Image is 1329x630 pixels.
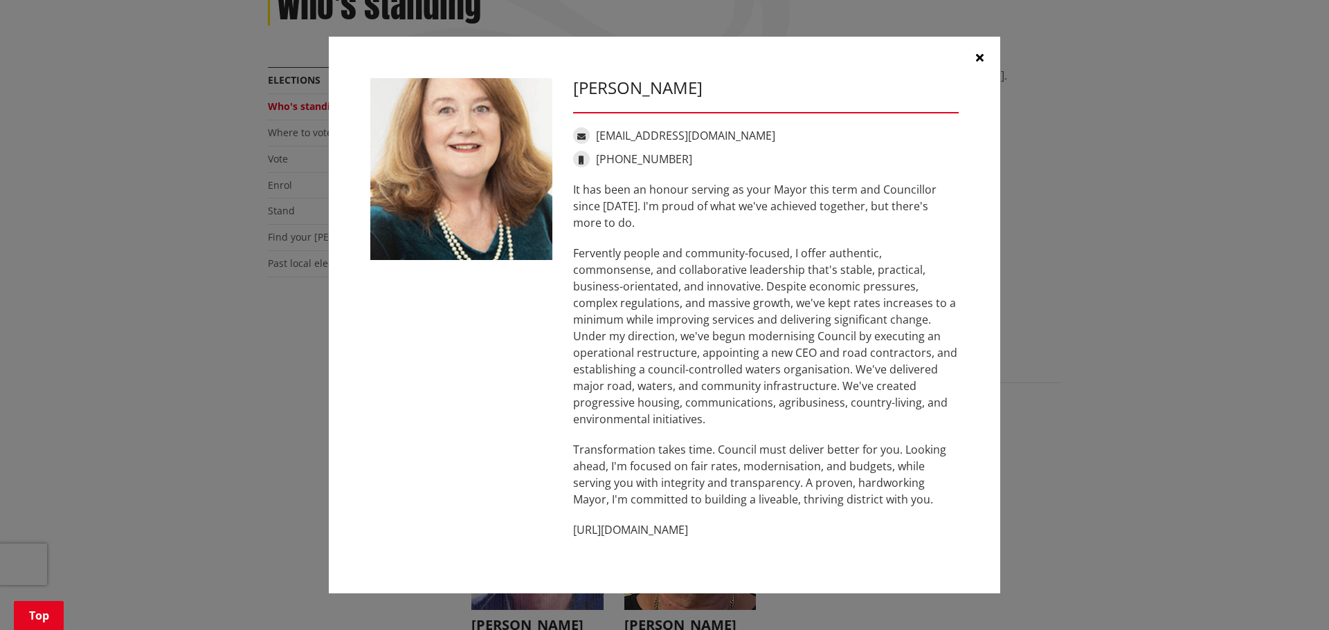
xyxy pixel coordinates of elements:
a: Top [14,601,64,630]
p: [URL][DOMAIN_NAME] [573,521,959,538]
iframe: Messenger Launcher [1265,572,1315,622]
img: WO-M__CHURCH_J__UwGuY [370,78,552,260]
p: Transformation takes time. Council must deliver better for you. Looking ahead, I'm focused on fai... [573,441,959,508]
h3: [PERSON_NAME] [573,78,959,98]
a: [EMAIL_ADDRESS][DOMAIN_NAME] [596,128,775,143]
a: [PHONE_NUMBER] [596,151,692,167]
p: Fervently people and community-focused, I offer authentic, commonsense, and collaborative leaders... [573,245,959,427]
p: It has been an honour serving as your Mayor this term and Councillor since [DATE]. I'm proud of w... [573,181,959,231]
